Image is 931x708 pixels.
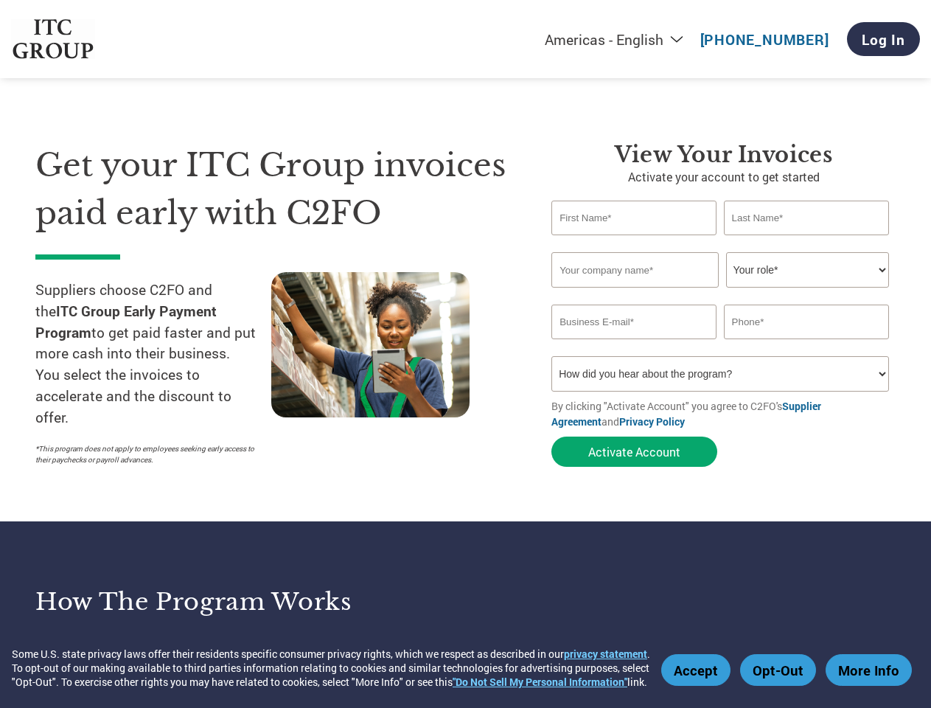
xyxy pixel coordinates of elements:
select: Title/Role [726,252,889,288]
div: Invalid company name or company name is too long [551,289,888,299]
a: privacy statement [564,647,647,661]
input: Last Name* [724,201,889,235]
div: Invalid first name or first name is too long [551,237,716,246]
button: Activate Account [551,437,717,467]
a: Log In [847,22,920,56]
p: By clicking "Activate Account" you agree to C2FO's and [551,398,896,429]
button: Accept [661,654,730,686]
button: Opt-Out [740,654,816,686]
input: Invalid Email format [551,305,716,339]
a: [PHONE_NUMBER] [700,30,829,49]
h3: View Your Invoices [551,142,896,168]
a: "Do Not Sell My Personal Information" [453,675,627,689]
input: Phone* [724,305,889,339]
h1: Get your ITC Group invoices paid early with C2FO [35,142,507,237]
input: First Name* [551,201,716,235]
img: ITC Group [11,19,95,60]
p: *This program does not apply to employees seeking early access to their paychecks or payroll adva... [35,443,257,465]
button: More Info [826,654,912,686]
h3: How the program works [35,587,447,617]
p: Activate your account to get started [551,168,896,186]
input: Your company name* [551,252,719,288]
div: Invalid last name or last name is too long [724,237,889,246]
a: Privacy Policy [619,414,685,428]
p: Suppliers choose C2FO and the to get paid faster and put more cash into their business. You selec... [35,280,271,428]
div: Inavlid Phone Number [724,341,889,350]
div: Some U.S. state privacy laws offer their residents specific consumer privacy rights, which we res... [12,647,654,689]
a: Supplier Agreement [551,399,821,428]
strong: ITC Group Early Payment Program [35,302,217,341]
div: Inavlid Email Address [551,341,716,350]
img: supply chain worker [271,272,470,417]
